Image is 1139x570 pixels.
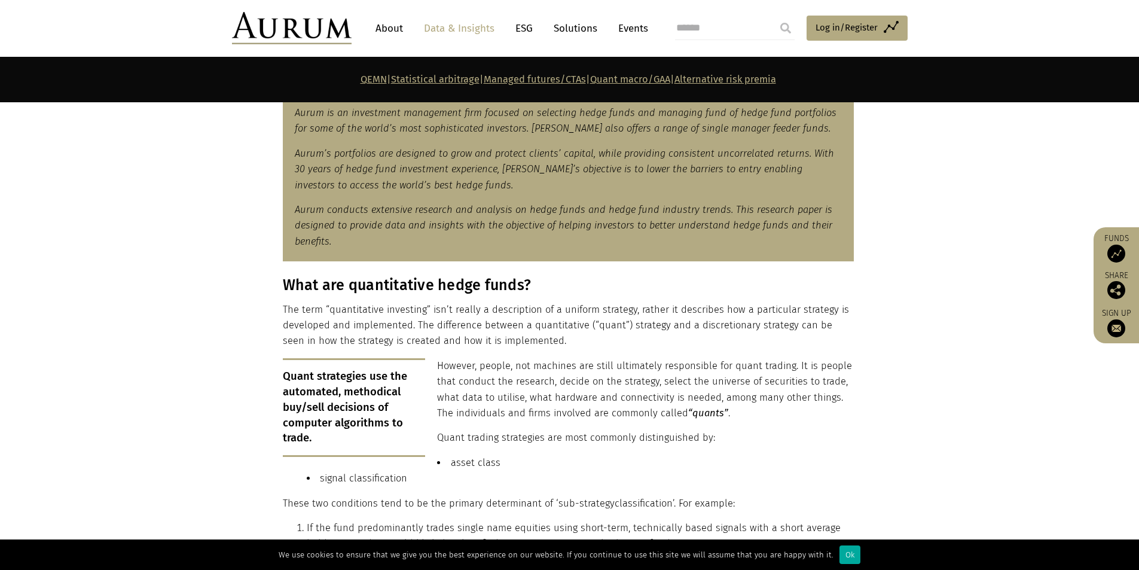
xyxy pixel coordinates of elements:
p: The term “quantitative investing” isn’t really a description of a uniform strategy, rather it des... [283,302,854,349]
a: Alternative risk premia [674,74,776,85]
li: If the fund predominantly trades single name equities using short-term, technically based signals... [307,520,854,552]
img: Share this post [1107,281,1125,299]
a: About [370,17,409,39]
a: ESG [509,17,539,39]
span: sub-strategy [558,498,615,509]
p: These two conditions tend to be the primary determinant of ‘ classification’. For example: [283,496,854,511]
em: Aurum is an investment management firm focused on selecting hedge funds and managing fund of hedg... [295,107,836,134]
p: Quant trading strategies are most commonly distinguished by: [283,430,854,446]
a: Solutions [548,17,603,39]
a: Events [612,17,648,39]
em: “quants” [688,407,728,419]
a: Sign up [1100,308,1133,337]
p: However, people, not machines are still ultimately responsible for quant trading. It is people th... [283,358,854,422]
h3: What are quantitative hedge funds? [283,276,854,294]
img: Aurum [232,12,352,44]
strong: | | | | [361,74,776,85]
em: Aurum conducts extensive research and analysis on hedge funds and hedge fund industry trends. Thi... [295,204,832,247]
li: signal classification [307,471,854,486]
a: Data & Insights [418,17,500,39]
div: Share [1100,272,1133,299]
span: Log in/Register [816,20,878,35]
div: Ok [839,545,860,564]
img: Sign up to our newsletter [1107,319,1125,337]
a: Log in/Register [807,16,908,41]
a: Funds [1100,233,1133,263]
img: Access Funds [1107,245,1125,263]
input: Submit [774,16,798,40]
em: Aurum’s portfolios are designed to grow and protect clients’ capital, while providing consistent ... [295,148,834,191]
a: Quant macro/GAA [590,74,670,85]
a: Managed futures/CTAs [484,74,586,85]
a: Statistical arbitrage [391,74,480,85]
p: Quant strategies use the automated, methodical buy/sell decisions of computer algorithms to trade. [283,358,426,457]
li: asset class [307,455,854,471]
a: QEMN [361,74,387,85]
